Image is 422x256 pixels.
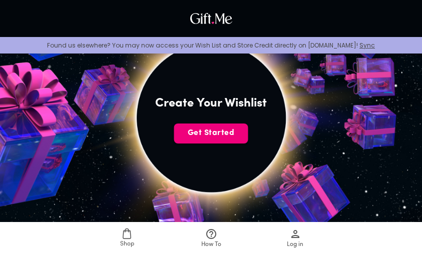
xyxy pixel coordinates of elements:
[188,10,235,26] img: GiftMe Logo
[85,222,169,256] a: Shop
[8,41,414,49] p: Found us elsewhere? You may now access your Wish List and Store Credit directly on [DOMAIN_NAME]!
[174,123,248,143] button: Get Started
[169,222,253,256] a: How To
[120,239,134,249] span: Shop
[287,240,303,249] span: Log in
[174,127,248,138] span: Get Started
[155,95,267,111] h4: Create Your Wishlist
[359,41,375,49] a: Sync
[201,240,221,249] span: How To
[253,222,337,256] a: Log in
